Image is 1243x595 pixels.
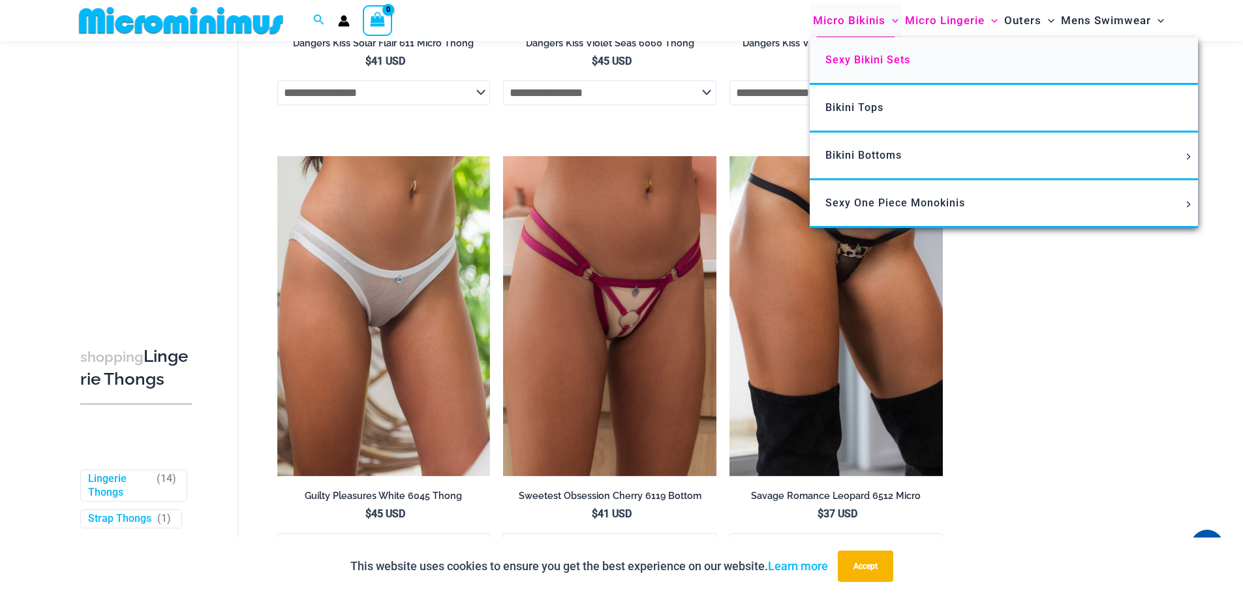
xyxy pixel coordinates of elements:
[818,507,857,520] bdi: 37 USD
[592,507,598,520] span: $
[592,55,598,67] span: $
[157,472,176,500] span: ( )
[729,156,943,476] a: Savage Romance Leopard 6512 Micro 01Savage Romance Leopard 6512 Micro 02Savage Romance Leopard 65...
[810,37,1198,85] a: Sexy Bikini Sets
[350,556,828,576] p: This website uses cookies to ensure you get the best experience on our website.
[1001,4,1058,37] a: OutersMenu ToggleMenu Toggle
[592,507,632,520] bdi: 41 USD
[365,507,371,520] span: $
[818,507,823,520] span: $
[825,54,910,66] span: Sexy Bikini Sets
[277,490,491,502] h2: Guilty Pleasures White 6045 Thong
[729,490,943,507] a: Savage Romance Leopard 6512 Micro
[88,472,151,500] a: Lingerie Thongs
[74,6,288,35] img: MM SHOP LOGO FLAT
[503,156,716,476] a: Sweetest Obsession Cherry 6119 Bottom 1939 01Sweetest Obsession Cherry 1129 Bra 6119 Bottom 1939 ...
[810,85,1198,133] a: Bikini Tops
[808,2,1170,39] nav: Site Navigation
[825,101,883,114] span: Bikini Tops
[277,156,491,476] a: Guilty Pleasures White 6045 Thong 01Guilty Pleasures White 1045 Bra 6045 Thong 06Guilty Pleasures...
[813,4,885,37] span: Micro Bikinis
[729,37,943,50] h2: Dangers Kiss Violet Seas 611 Micro Thong
[503,490,716,502] h2: Sweetest Obsession Cherry 6119 Bottom
[729,490,943,502] h2: Savage Romance Leopard 6512 Micro
[277,37,491,50] h2: Dangers Kiss Solar Flair 611 Micro Thong
[592,55,632,67] bdi: 45 USD
[825,197,965,209] span: Sexy One Piece Monokinis
[161,472,172,485] span: 14
[503,37,716,54] a: Dangers Kiss Violet Seas 6060 Thong
[810,133,1198,180] a: Bikini BottomsMenu ToggleMenu Toggle
[365,55,371,67] span: $
[503,490,716,507] a: Sweetest Obsession Cherry 6119 Bottom
[80,349,144,365] span: shopping
[1058,4,1167,37] a: Mens SwimwearMenu ToggleMenu Toggle
[157,513,171,526] span: ( )
[729,37,943,54] a: Dangers Kiss Violet Seas 611 Micro Thong
[825,149,902,161] span: Bikini Bottoms
[277,490,491,507] a: Guilty Pleasures White 6045 Thong
[1181,153,1195,160] span: Menu Toggle
[1061,4,1151,37] span: Mens Swimwear
[503,37,716,50] h2: Dangers Kiss Violet Seas 6060 Thong
[885,4,898,37] span: Menu Toggle
[810,4,902,37] a: Micro BikinisMenu ToggleMenu Toggle
[985,4,998,37] span: Menu Toggle
[365,55,405,67] bdi: 41 USD
[1004,4,1041,37] span: Outers
[768,559,828,573] a: Learn more
[80,346,192,391] h3: Lingerie Thongs
[161,513,167,525] span: 1
[1041,4,1054,37] span: Menu Toggle
[365,507,405,520] bdi: 45 USD
[503,156,716,476] img: Sweetest Obsession Cherry 6119 Bottom 1939 01
[88,513,151,526] a: Strap Thongs
[729,156,943,476] img: Savage Romance Leopard 6512 Micro 01
[338,15,350,27] a: Account icon link
[838,551,893,582] button: Accept
[905,4,985,37] span: Micro Lingerie
[277,156,491,476] img: Guilty Pleasures White 6045 Thong 01
[313,12,325,29] a: Search icon link
[80,44,198,305] iframe: TrustedSite Certified
[363,5,393,35] a: View Shopping Cart, empty
[277,37,491,54] a: Dangers Kiss Solar Flair 611 Micro Thong
[810,180,1198,228] a: Sexy One Piece MonokinisMenu ToggleMenu Toggle
[1181,201,1195,208] span: Menu Toggle
[1151,4,1164,37] span: Menu Toggle
[902,4,1001,37] a: Micro LingerieMenu ToggleMenu Toggle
